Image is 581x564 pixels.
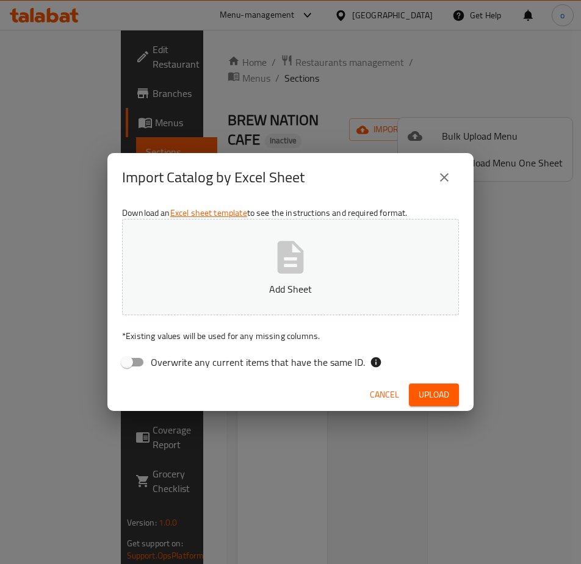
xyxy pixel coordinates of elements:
div: Download an to see the instructions and required format. [107,202,474,379]
span: Overwrite any current items that have the same ID. [151,355,365,369]
span: Cancel [370,387,399,402]
p: Existing values will be used for any missing columns. [122,330,459,342]
span: Upload [419,387,449,402]
p: Add Sheet [141,282,440,296]
h2: Import Catalog by Excel Sheet [122,168,305,187]
a: Excel sheet template [170,205,247,221]
button: close [430,163,459,192]
svg: If the overwrite option isn't selected, then the items that match an existing ID will be ignored ... [370,356,382,368]
button: Add Sheet [122,219,459,315]
button: Cancel [365,384,404,406]
button: Upload [409,384,459,406]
